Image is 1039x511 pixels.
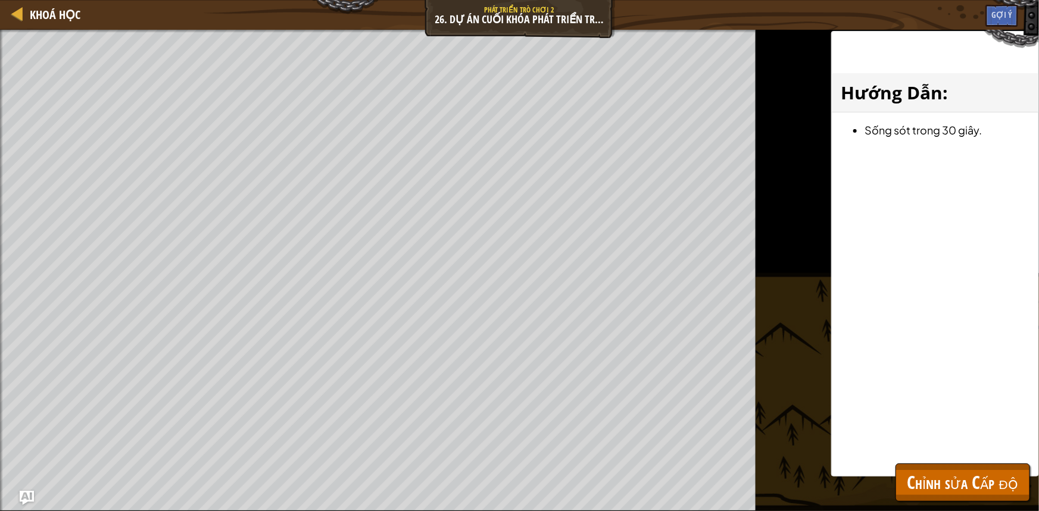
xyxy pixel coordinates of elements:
button: Ask AI [20,491,34,505]
span: Chỉnh sửa Cấp độ [907,470,1018,494]
li: Sống sót trong 30 giây. [865,121,1029,139]
a: Khoá học [24,7,80,23]
h3: : [841,79,1029,106]
button: Chỉnh sửa Cấp độ [896,463,1030,501]
span: Khoá học [30,7,80,23]
span: Hướng Dẫn [841,80,943,105]
span: Gợi ý [991,9,1012,20]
